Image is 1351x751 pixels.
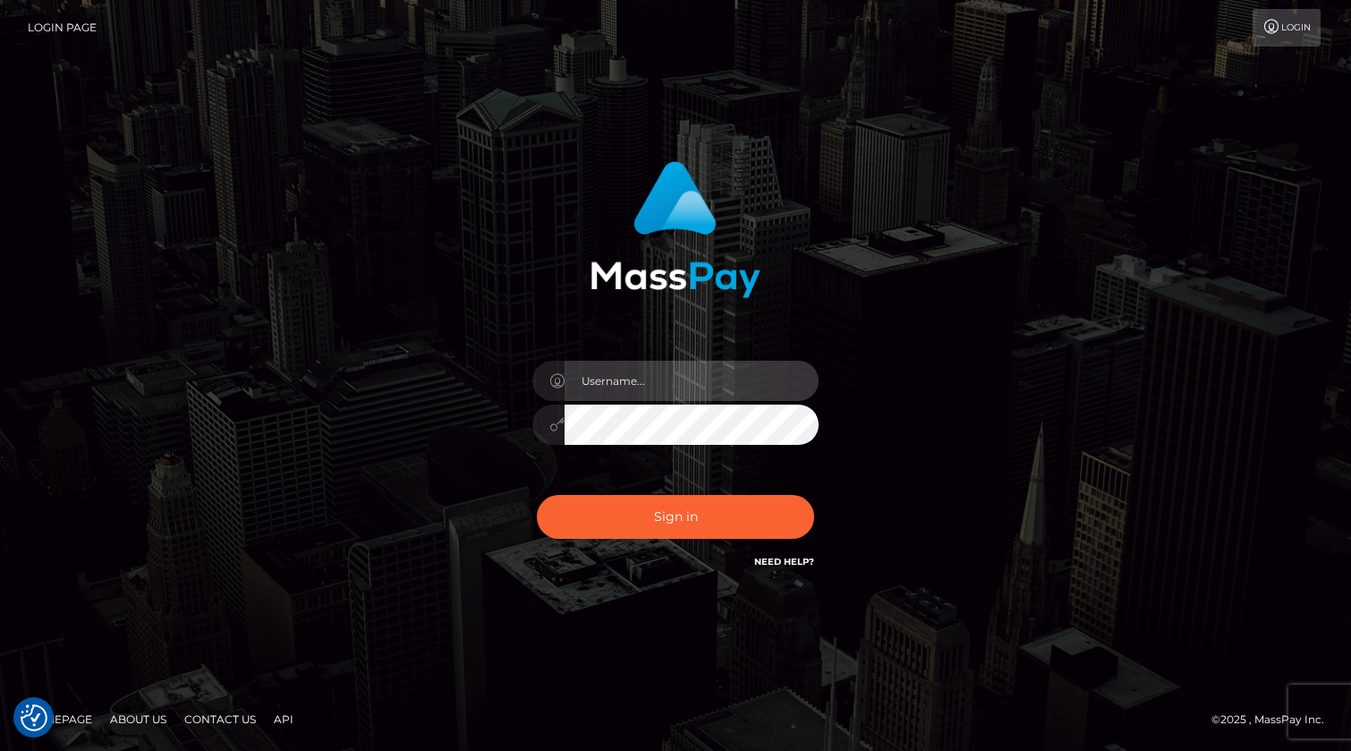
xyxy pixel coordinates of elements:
div: © 2025 , MassPay Inc. [1211,710,1338,730]
a: Login Page [28,9,97,47]
a: Homepage [20,705,99,733]
img: MassPay Login [591,161,760,298]
button: Consent Preferences [21,704,47,731]
a: About Us [103,705,174,733]
a: Need Help? [754,556,814,568]
img: Revisit consent button [21,704,47,731]
button: Sign in [537,495,814,539]
input: Username... [565,361,819,401]
a: Login [1253,9,1321,47]
a: Contact Us [177,705,263,733]
a: API [267,705,301,733]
